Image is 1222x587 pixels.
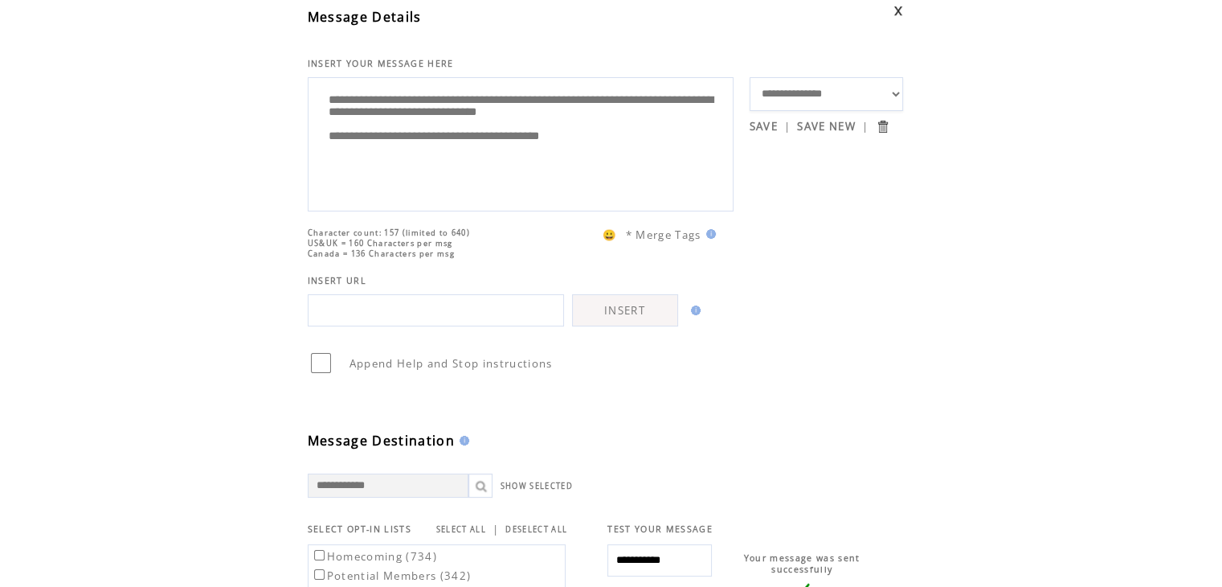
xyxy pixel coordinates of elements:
[311,549,437,564] label: Homecoming (734)
[308,275,366,286] span: INSERT URL
[784,119,791,133] span: |
[862,119,868,133] span: |
[314,550,325,560] input: Homecoming (734)
[750,119,778,133] a: SAVE
[744,552,860,575] span: Your message was sent successfully
[314,569,325,580] input: Potential Members (342)
[308,432,455,449] span: Message Destination
[701,229,716,239] img: help.gif
[308,238,453,248] span: US&UK = 160 Characters per msg
[797,119,856,133] a: SAVE NEW
[308,58,454,69] span: INSERT YOUR MESSAGE HERE
[308,8,422,26] span: Message Details
[505,524,567,535] a: DESELECT ALL
[875,119,890,134] input: Submit
[572,294,678,326] a: INSERT
[501,481,573,491] a: SHOW SELECTED
[308,248,455,259] span: Canada = 136 Characters per msg
[607,523,713,535] span: TEST YOUR MESSAGE
[603,228,617,242] span: 😀
[455,436,469,445] img: help.gif
[436,524,486,535] a: SELECT ALL
[349,356,553,371] span: Append Help and Stop instructions
[308,228,470,238] span: Character count: 157 (limited to 640)
[311,569,472,583] label: Potential Members (342)
[492,522,499,536] span: |
[686,306,701,315] img: help.gif
[626,228,701,242] span: * Merge Tags
[308,523,411,535] span: SELECT OPT-IN LISTS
